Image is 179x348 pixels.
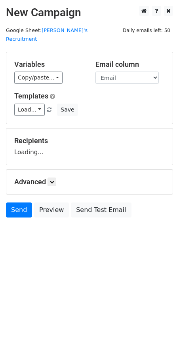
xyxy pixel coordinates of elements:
a: Send [6,202,32,217]
small: Google Sheet: [6,27,88,42]
a: Copy/paste... [14,72,63,84]
a: Templates [14,92,48,100]
a: Preview [34,202,69,217]
button: Save [57,104,78,116]
a: Send Test Email [71,202,131,217]
h5: Advanced [14,178,165,186]
h5: Variables [14,60,84,69]
div: Loading... [14,136,165,157]
h5: Recipients [14,136,165,145]
h2: New Campaign [6,6,173,19]
a: Daily emails left: 50 [120,27,173,33]
a: Load... [14,104,45,116]
a: [PERSON_NAME]'s Recruitment [6,27,88,42]
span: Daily emails left: 50 [120,26,173,35]
h5: Email column [95,60,165,69]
